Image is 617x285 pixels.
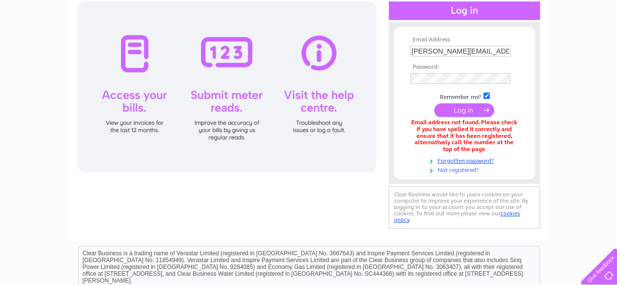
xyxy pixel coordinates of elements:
img: logo.png [21,25,71,55]
a: Forgotten password? [410,155,521,165]
td: Remember me? [408,91,521,101]
input: Submit [434,103,494,117]
a: Telecoms [532,41,561,49]
a: Not registered? [410,165,521,174]
a: Blog [567,41,581,49]
a: Energy [505,41,526,49]
a: Water [480,41,499,49]
th: Password: [408,64,521,71]
th: Email Address: [408,37,521,43]
a: cookies policy [394,210,520,223]
div: Clear Business is a trading name of Verastar Limited (registered in [GEOGRAPHIC_DATA] No. 3667643... [79,5,539,47]
div: Email address not found. Please check if you have spelled it correctly and ensure that it has bee... [410,119,518,153]
a: 0333 014 3131 [433,5,500,17]
a: Contact [587,41,611,49]
div: Clear Business would like to place cookies on your computer to improve your experience of the sit... [389,186,540,228]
